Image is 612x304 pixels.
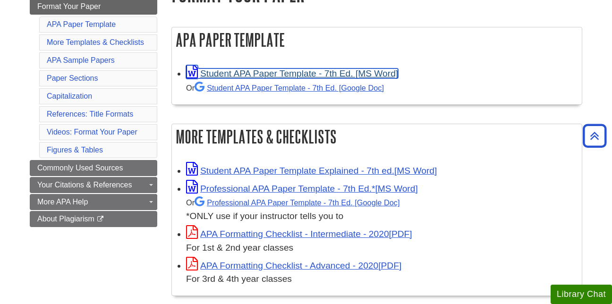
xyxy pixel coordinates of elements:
[96,216,104,222] i: This link opens in a new window
[30,211,157,227] a: About Plagiarism
[186,198,399,207] small: Or
[186,166,437,176] a: Link opens in new window
[47,110,133,118] a: References: Title Formats
[579,129,610,142] a: Back to Top
[172,27,582,52] h2: APA Paper Template
[551,285,612,304] button: Library Chat
[195,84,384,92] a: Student APA Paper Template - 7th Ed. [Google Doc]
[186,68,398,78] a: Link opens in new window
[186,195,577,223] div: *ONLY use if your instructor tells you to
[47,128,137,136] a: Videos: Format Your Paper
[47,20,116,28] a: APA Paper Template
[47,92,92,100] a: Capitalization
[186,84,384,92] small: Or
[37,181,132,189] span: Your Citations & References
[37,198,88,206] span: More APA Help
[37,215,94,223] span: About Plagiarism
[186,241,577,255] div: For 1st & 2nd year classes
[186,272,577,286] div: For 3rd & 4th year classes
[186,229,412,239] a: Link opens in new window
[172,124,582,149] h2: More Templates & Checklists
[47,74,98,82] a: Paper Sections
[30,160,157,176] a: Commonly Used Sources
[47,38,144,46] a: More Templates & Checklists
[37,164,123,172] span: Commonly Used Sources
[195,198,399,207] a: Professional APA Paper Template - 7th Ed.
[30,194,157,210] a: More APA Help
[47,56,115,64] a: APA Sample Papers
[47,146,103,154] a: Figures & Tables
[30,177,157,193] a: Your Citations & References
[37,2,101,10] span: Format Your Paper
[186,184,418,194] a: Link opens in new window
[186,261,401,270] a: Link opens in new window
